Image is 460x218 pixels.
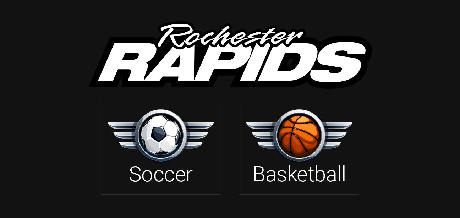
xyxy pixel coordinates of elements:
[88,21,372,89] img: rapids.svg
[129,162,193,187] h2: Soccer
[108,109,214,162] img: soccer.svg
[252,162,346,187] h2: Basketball
[239,102,360,194] a: Basketball
[100,102,221,194] a: Soccer
[246,109,352,162] img: basketball.svg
